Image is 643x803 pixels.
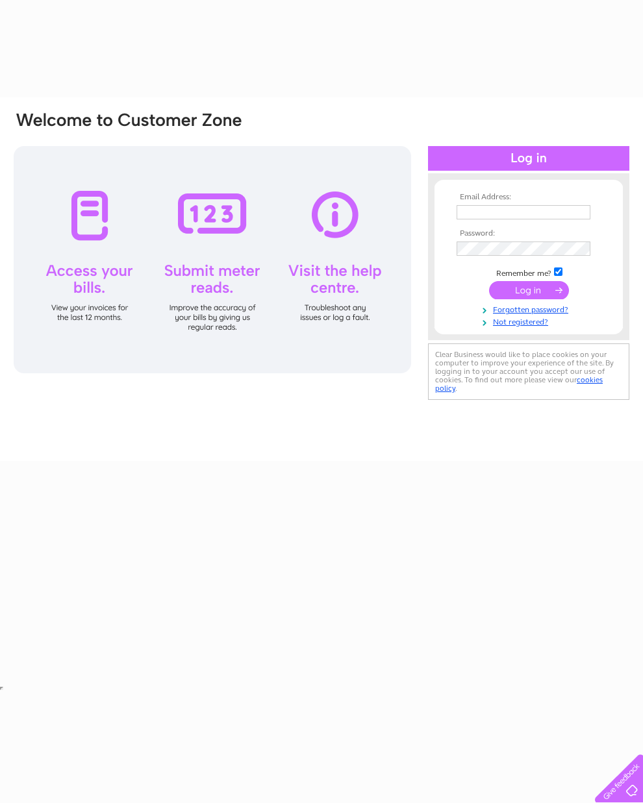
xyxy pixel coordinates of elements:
div: Clear Business would like to place cookies on your computer to improve your experience of the sit... [428,343,629,400]
th: Email Address: [453,193,604,202]
a: Not registered? [457,315,604,327]
input: Submit [489,281,569,299]
td: Remember me? [453,266,604,278]
th: Password: [453,229,604,238]
a: cookies policy [435,375,603,393]
a: Forgotten password? [457,303,604,315]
